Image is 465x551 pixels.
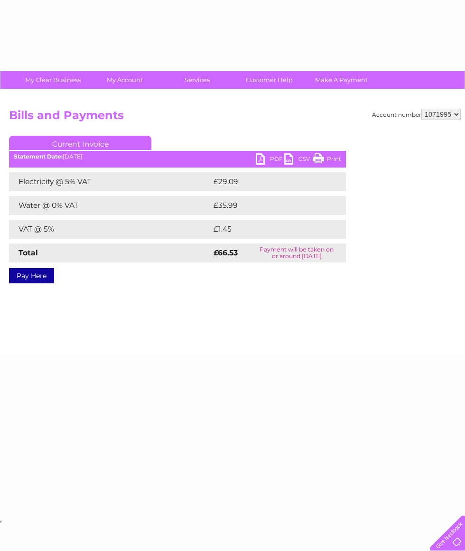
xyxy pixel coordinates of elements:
a: My Clear Business [14,71,92,89]
td: Electricity @ 5% VAT [9,172,211,191]
td: Payment will be taken on or around [DATE] [247,243,346,262]
div: Account number [372,109,461,120]
strong: £66.53 [214,248,238,257]
td: £1.45 [211,220,323,239]
div: [DATE] [9,153,346,160]
h2: Bills and Payments [9,109,461,127]
a: Print [313,153,341,167]
a: Pay Here [9,268,54,283]
td: Water @ 0% VAT [9,196,211,215]
b: Statement Date: [14,153,63,160]
a: My Account [86,71,164,89]
a: Services [158,71,236,89]
a: CSV [284,153,313,167]
a: Make A Payment [302,71,381,89]
td: VAT @ 5% [9,220,211,239]
a: Customer Help [230,71,308,89]
a: PDF [256,153,284,167]
td: £29.09 [211,172,327,191]
td: £35.99 [211,196,327,215]
strong: Total [19,248,38,257]
a: Current Invoice [9,136,151,150]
